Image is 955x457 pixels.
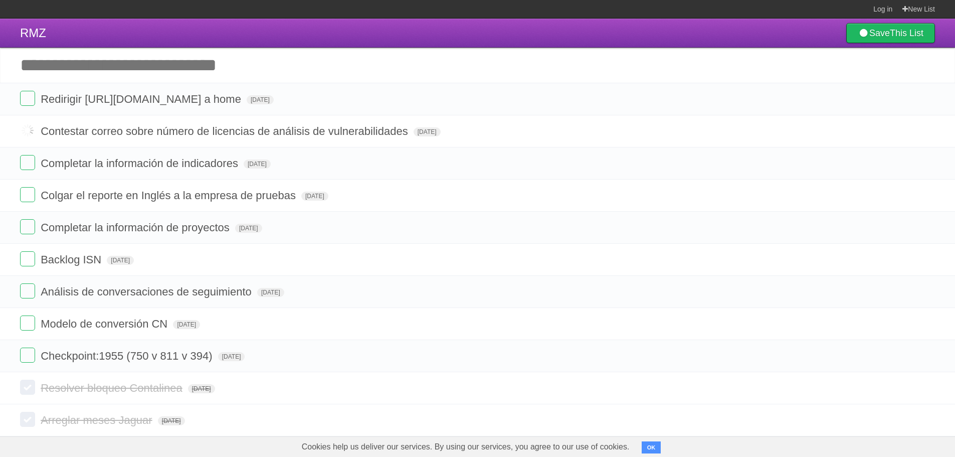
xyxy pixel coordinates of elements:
a: SaveThis List [846,23,935,43]
span: Arreglar meses Jaguar [41,414,155,426]
label: Done [20,412,35,427]
span: Resolver bloqueo Contalinea [41,382,185,394]
span: Completar la información de indicadores [41,157,241,170]
span: Checkpoint:1955 (750 v 811 v 394) [41,350,215,362]
span: [DATE] [244,160,271,169]
label: Done [20,380,35,395]
span: Modelo de conversión CN [41,318,170,330]
b: This List [890,28,923,38]
span: Colgar el reporte en Inglés a la empresa de pruebas [41,189,298,202]
label: Done [20,316,35,331]
span: [DATE] [301,192,328,201]
label: Done [20,91,35,106]
span: Análisis de conversaciones de seguimiento [41,285,254,298]
span: Contestar correo sobre número de licencias de análisis de vulnerabilidades [41,125,411,137]
span: Redirigir [URL][DOMAIN_NAME] a home [41,93,244,105]
span: [DATE] [158,416,185,425]
span: [DATE] [188,384,215,393]
span: [DATE] [247,95,274,104]
span: [DATE] [235,224,262,233]
button: OK [642,441,661,453]
span: RMZ [20,26,46,40]
span: Completar la información de proyectos [41,221,232,234]
span: [DATE] [173,320,200,329]
span: [DATE] [257,288,284,297]
span: Backlog ISN [41,253,104,266]
label: Done [20,187,35,202]
span: [DATE] [218,352,245,361]
span: Cookies help us deliver our services. By using our services, you agree to our use of cookies. [292,437,640,457]
label: Done [20,155,35,170]
label: Done [20,283,35,298]
label: Done [20,219,35,234]
label: Done [20,251,35,266]
span: [DATE] [414,127,441,136]
label: Done [20,123,35,138]
span: [DATE] [107,256,134,265]
label: Done [20,348,35,363]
